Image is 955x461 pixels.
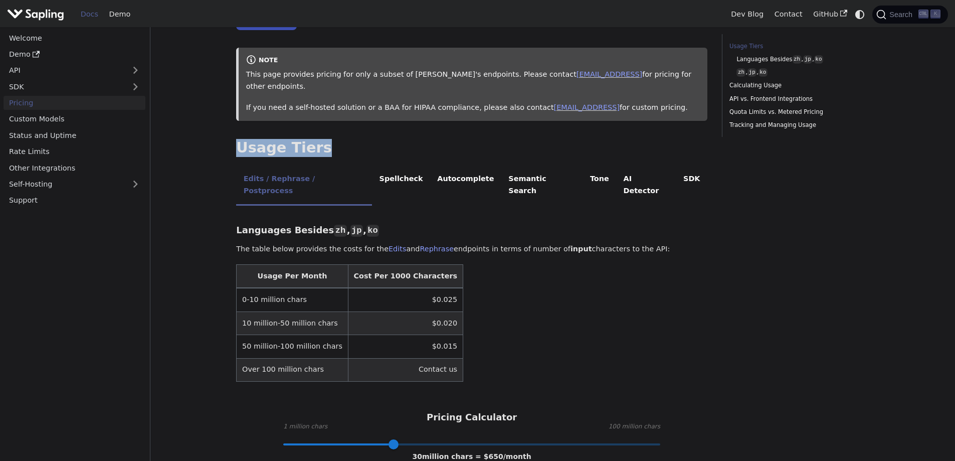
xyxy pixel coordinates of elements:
[4,128,145,142] a: Status and Uptime
[372,166,430,206] li: Spellcheck
[246,69,700,93] p: This page provides pricing for only a subset of [PERSON_NAME]'s endpoints. Please contact for pri...
[125,79,145,94] button: Expand sidebar category 'SDK'
[350,225,363,237] code: jp
[7,7,68,22] a: Sapling.ai
[4,193,145,208] a: Support
[570,245,592,253] strong: input
[501,166,583,206] li: Semantic Search
[554,103,620,111] a: [EMAIL_ADDRESS]
[808,7,852,22] a: GitHub
[583,166,617,206] li: Tone
[676,166,707,206] li: SDK
[4,161,145,175] a: Other Integrations
[430,166,501,206] li: Autocomplete
[348,312,463,335] td: $0.020
[729,81,865,90] a: Calculating Usage
[389,245,406,253] a: Edits
[872,6,947,24] button: Search (Ctrl+K)
[736,68,745,77] code: zh
[237,335,348,358] td: 50 million-100 million chars
[348,288,463,312] td: $0.025
[4,79,125,94] a: SDK
[236,225,707,236] h3: Languages Besides , ,
[930,10,940,19] kbd: K
[577,70,642,78] a: [EMAIL_ADDRESS]
[246,55,700,67] div: note
[4,47,145,62] a: Demo
[236,243,707,255] p: The table below provides the costs for the and endpoints in terms of number of characters to the ...
[125,63,145,78] button: Expand sidebar category 'API'
[886,11,918,19] span: Search
[747,68,756,77] code: jp
[758,68,768,77] code: ko
[427,412,517,423] h3: Pricing Calculator
[729,107,865,117] a: Quota Limits vs. Metered Pricing
[237,265,348,288] th: Usage Per Month
[853,7,867,22] button: Switch between dark and light mode (currently system mode)
[4,96,145,110] a: Pricing
[413,452,531,460] span: 30 million chars = $ 650 /month
[729,120,865,130] a: Tracking and Managing Usage
[769,7,808,22] a: Contact
[729,42,865,51] a: Usage Tiers
[803,55,812,64] code: jp
[420,245,454,253] a: Rephrase
[4,31,145,45] a: Welcome
[814,55,823,64] code: ko
[236,139,707,157] h2: Usage Tiers
[237,358,348,381] td: Over 100 million chars
[609,422,660,432] span: 100 million chars
[729,94,865,104] a: API vs. Frontend Integrations
[4,144,145,159] a: Rate Limits
[104,7,136,22] a: Demo
[237,312,348,335] td: 10 million-50 million chars
[366,225,379,237] code: ko
[4,112,145,126] a: Custom Models
[236,166,372,206] li: Edits / Rephrase / Postprocess
[616,166,676,206] li: AI Detector
[4,63,125,78] a: API
[7,7,64,22] img: Sapling.ai
[246,102,700,114] p: If you need a self-hosted solution or a BAA for HIPAA compliance, please also contact for custom ...
[736,55,862,64] a: Languages Besideszh,jp,ko
[283,422,327,432] span: 1 million chars
[75,7,104,22] a: Docs
[725,7,769,22] a: Dev Blog
[348,335,463,358] td: $0.015
[237,288,348,312] td: 0-10 million chars
[4,177,145,192] a: Self-Hosting
[334,225,346,237] code: zh
[348,265,463,288] th: Cost Per 1000 Characters
[348,358,463,381] td: Contact us
[793,55,802,64] code: zh
[736,68,862,77] a: zh,jp,ko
